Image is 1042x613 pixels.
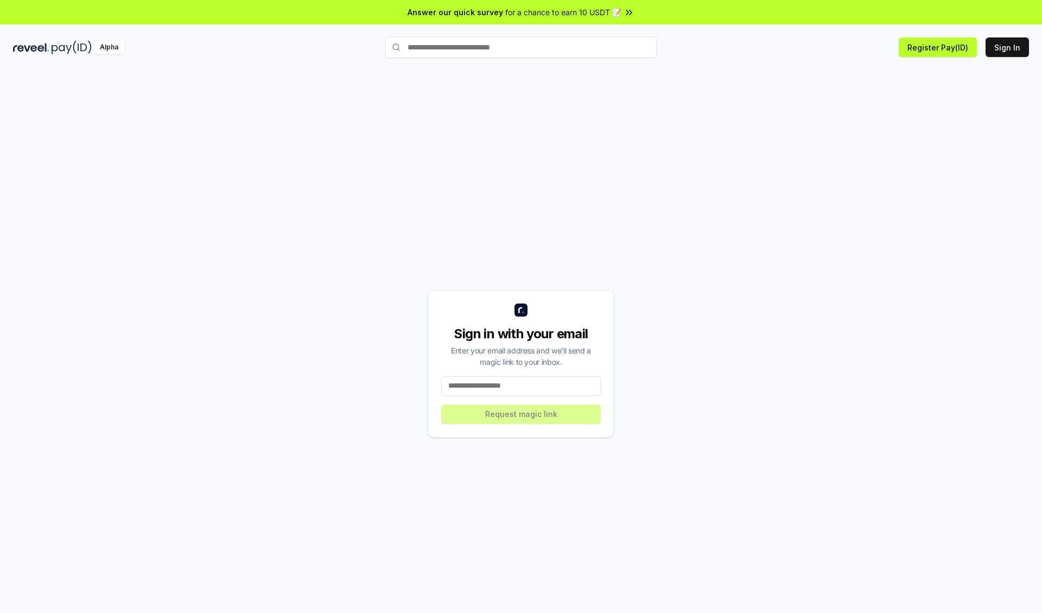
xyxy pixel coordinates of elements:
div: Alpha [94,41,124,54]
img: reveel_dark [13,41,49,54]
img: logo_small [514,304,528,317]
span: Answer our quick survey [408,7,503,18]
div: Enter your email address and we’ll send a magic link to your inbox. [441,345,601,368]
span: for a chance to earn 10 USDT 📝 [505,7,621,18]
img: pay_id [52,41,92,54]
div: Sign in with your email [441,325,601,343]
button: Sign In [986,37,1029,57]
button: Register Pay(ID) [899,37,977,57]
